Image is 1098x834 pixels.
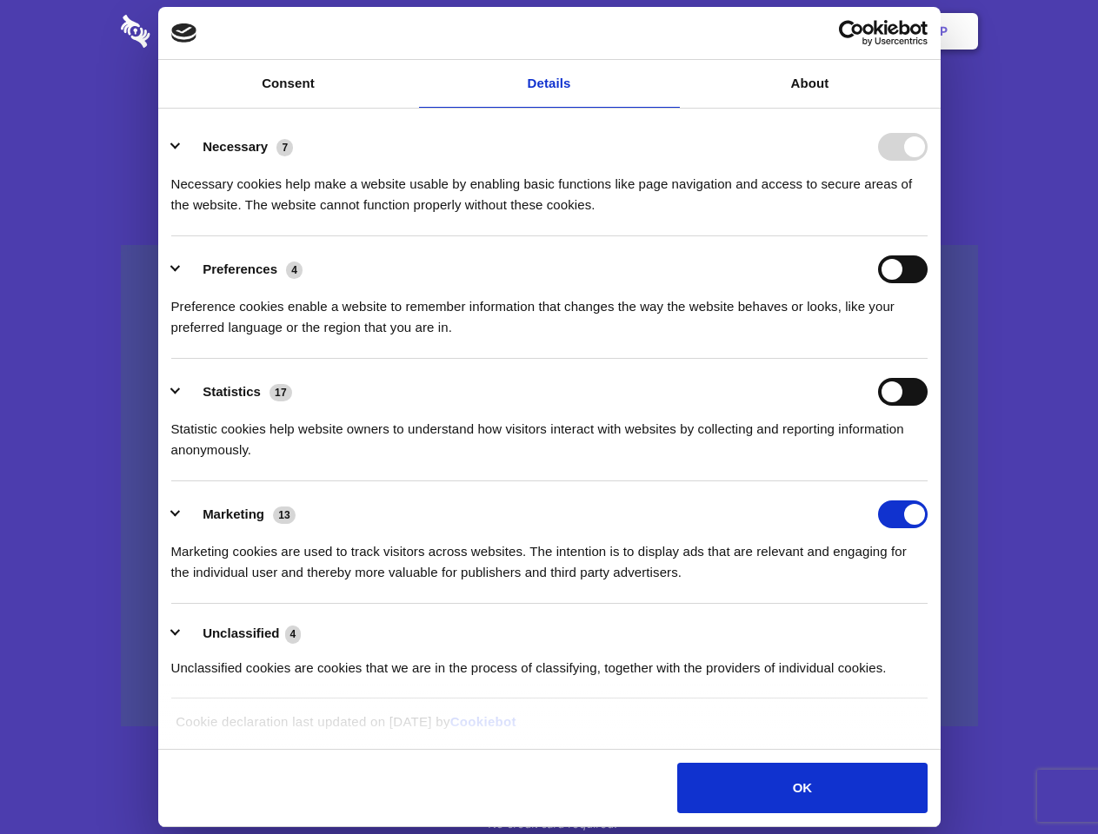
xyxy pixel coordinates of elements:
button: Unclassified (4) [171,623,312,645]
span: 7 [276,139,293,156]
img: logo-wordmark-white-trans-d4663122ce5f474addd5e946df7df03e33cb6a1c49d2221995e7729f52c070b2.svg [121,15,270,48]
a: Contact [705,4,785,58]
span: 13 [273,506,296,524]
label: Marketing [203,506,264,521]
div: Statistic cookies help website owners to understand how visitors interact with websites by collec... [171,406,928,460]
a: Details [419,60,680,108]
div: Cookie declaration last updated on [DATE] by [163,712,935,745]
button: OK [677,763,927,813]
div: Preference cookies enable a website to remember information that changes the way the website beha... [171,283,928,338]
span: 4 [285,625,302,643]
iframe: Drift Widget Chat Controller [1011,747,1077,813]
label: Preferences [203,261,277,276]
a: Cookiebot [450,714,516,729]
a: About [680,60,941,108]
img: logo [171,23,197,43]
div: Marketing cookies are used to track visitors across websites. The intention is to display ads tha... [171,528,928,583]
div: Necessary cookies help make a website usable by enabling basic functions like page navigation and... [171,161,928,215]
a: Usercentrics Cookiebot - opens in a new window [775,20,928,46]
label: Necessary [203,139,268,154]
a: Login [789,4,864,58]
button: Necessary (7) [171,133,304,161]
a: Pricing [510,4,586,58]
span: 4 [286,261,303,279]
span: 17 [270,384,292,401]
a: Wistia video thumbnail [121,245,978,727]
button: Statistics (17) [171,378,303,406]
div: Unclassified cookies are cookies that we are in the process of classifying, together with the pro... [171,645,928,678]
a: Consent [158,60,419,108]
label: Statistics [203,384,261,399]
button: Preferences (4) [171,255,314,283]
h1: Eliminate Slack Data Loss. [121,78,978,141]
button: Marketing (13) [171,500,307,528]
h4: Auto-redaction of sensitive data, encrypted data sharing and self-destructing private chats. Shar... [121,158,978,215]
